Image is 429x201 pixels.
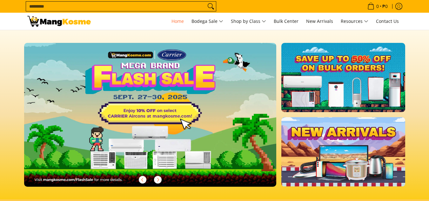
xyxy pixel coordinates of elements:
a: Bulk Center [271,13,302,30]
button: Previous [136,173,150,187]
span: New Arrivals [306,18,333,24]
a: Contact Us [373,13,402,30]
img: 092325 mk eom flash sale 1510x861 no dti [24,43,277,187]
nav: Main Menu [97,13,402,30]
a: Resources [338,13,372,30]
span: Contact Us [376,18,399,24]
span: Home [171,18,184,24]
button: Search [206,2,216,11]
button: Next [151,173,165,187]
span: Resources [341,17,368,25]
span: • [365,3,390,10]
img: NEW_ARRIVAL.webp [281,117,405,186]
span: 0 [375,4,380,9]
span: ₱0 [381,4,389,9]
span: Bulk Center [274,18,298,24]
span: Bodega Sale [191,17,223,25]
a: Home [168,13,187,30]
a: Shop by Class [228,13,269,30]
img: Mang Kosme: Your Home Appliances Warehouse Sale Partner! [27,16,91,27]
a: New Arrivals [303,13,336,30]
span: Shop by Class [231,17,266,25]
img: BULK.webp [281,43,405,112]
a: Bodega Sale [188,13,226,30]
